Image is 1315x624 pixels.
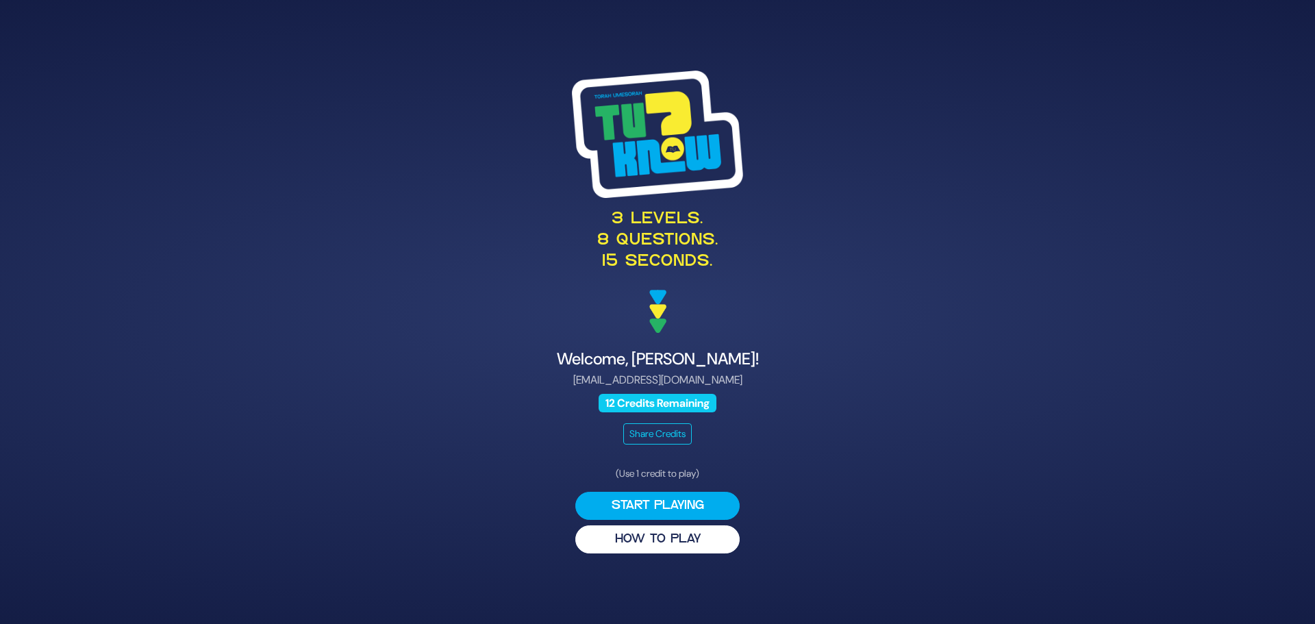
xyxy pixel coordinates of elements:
button: Share Credits [623,423,692,445]
p: (Use 1 credit to play) [575,466,740,481]
p: [EMAIL_ADDRESS][DOMAIN_NAME] [323,372,992,388]
span: 12 Credits Remaining [599,394,717,412]
h4: Welcome, [PERSON_NAME]! [323,349,992,369]
img: decoration arrows [649,290,666,334]
button: HOW TO PLAY [575,525,740,553]
img: Tournament Logo [572,71,743,198]
button: Start Playing [575,492,740,520]
p: 3 levels. 8 questions. 15 seconds. [323,209,992,273]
